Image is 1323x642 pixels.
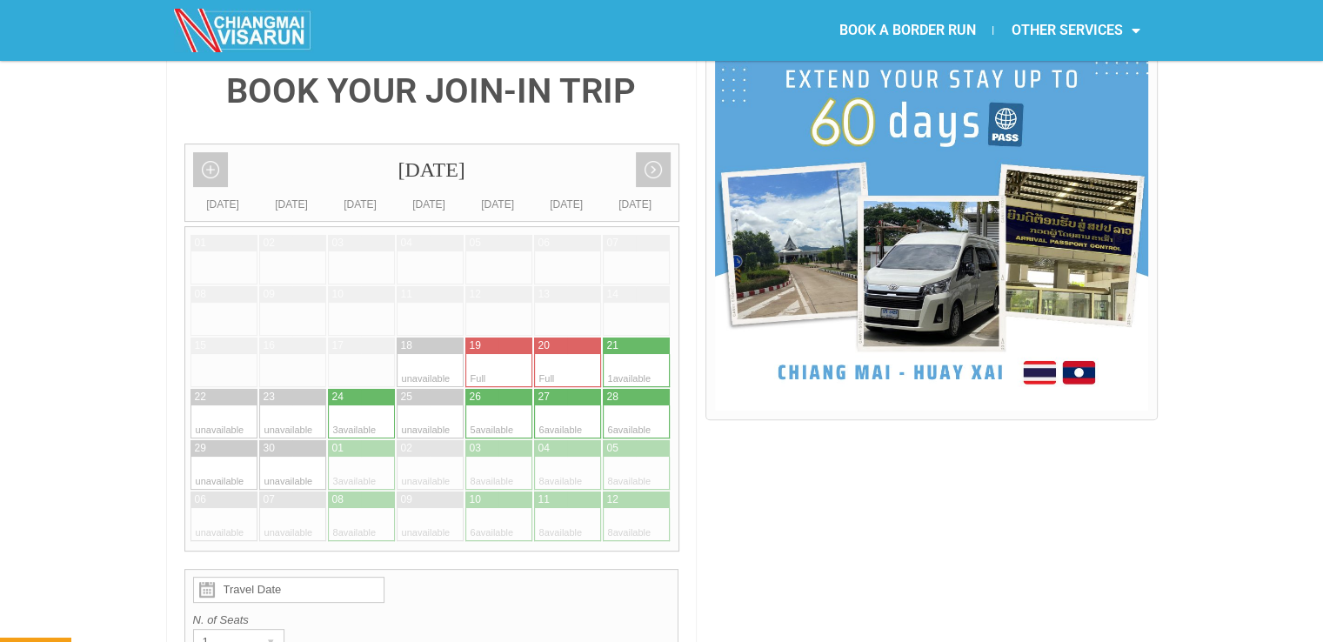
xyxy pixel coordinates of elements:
[195,390,206,405] div: 22
[395,196,464,213] div: [DATE]
[401,287,412,302] div: 11
[470,236,481,251] div: 05
[332,441,344,456] div: 01
[607,338,618,353] div: 21
[257,196,326,213] div: [DATE]
[464,196,532,213] div: [DATE]
[195,492,206,507] div: 06
[607,236,618,251] div: 07
[470,287,481,302] div: 12
[195,287,206,302] div: 08
[184,74,679,109] h4: BOOK YOUR JOIN-IN TRIP
[332,492,344,507] div: 08
[538,236,550,251] div: 06
[607,492,618,507] div: 12
[189,196,257,213] div: [DATE]
[264,390,275,405] div: 23
[470,441,481,456] div: 03
[470,390,481,405] div: 26
[538,441,550,456] div: 04
[532,196,601,213] div: [DATE]
[332,390,344,405] div: 24
[264,492,275,507] div: 07
[264,441,275,456] div: 30
[195,236,206,251] div: 01
[195,338,206,353] div: 15
[993,10,1157,50] a: OTHER SERVICES
[470,338,481,353] div: 19
[401,441,412,456] div: 02
[538,390,550,405] div: 27
[264,287,275,302] div: 09
[401,236,412,251] div: 04
[607,441,618,456] div: 05
[332,236,344,251] div: 03
[185,144,678,196] div: [DATE]
[821,10,992,50] a: BOOK A BORDER RUN
[401,390,412,405] div: 25
[264,236,275,251] div: 02
[538,492,550,507] div: 11
[538,287,550,302] div: 13
[607,287,618,302] div: 14
[607,390,618,405] div: 28
[195,441,206,456] div: 29
[401,338,412,353] div: 18
[332,338,344,353] div: 17
[661,10,1157,50] nav: Menu
[470,492,481,507] div: 10
[538,338,550,353] div: 20
[401,492,412,507] div: 09
[332,287,344,302] div: 10
[193,612,671,629] label: N. of Seats
[326,196,395,213] div: [DATE]
[601,196,670,213] div: [DATE]
[264,338,275,353] div: 16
